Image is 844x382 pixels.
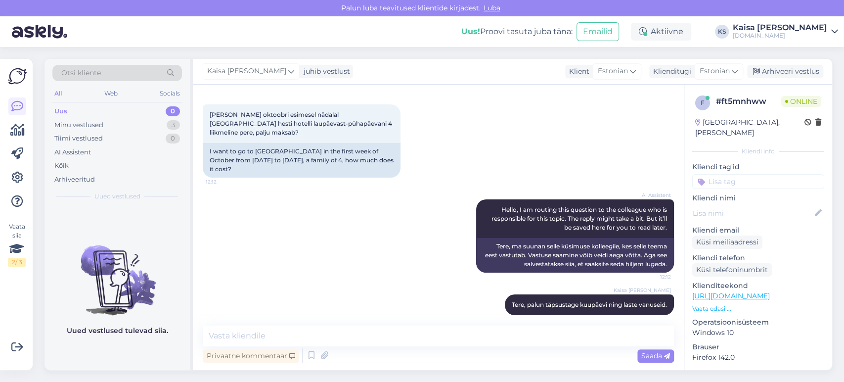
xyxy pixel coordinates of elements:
[54,134,103,143] div: Tiimi vestlused
[166,106,180,116] div: 0
[461,27,480,36] b: Uus!
[631,23,691,41] div: Aktiivne
[210,111,394,136] span: [PERSON_NAME] oktoobri esimesel nädalal [GEOGRAPHIC_DATA] hesti hotelli laupäevast-pühapäevani 4 ...
[700,66,730,77] span: Estonian
[692,317,824,328] p: Operatsioonisüsteem
[634,273,671,281] span: 12:12
[733,24,827,32] div: Kaisa [PERSON_NAME]
[52,87,64,100] div: All
[692,174,824,189] input: Lisa tag
[44,228,190,317] img: No chats
[8,222,26,267] div: Vaata siia
[167,120,180,130] div: 3
[715,25,729,39] div: KS
[614,286,671,294] span: Kaisa [PERSON_NAME]
[634,191,671,199] span: AI Assistent
[102,87,120,100] div: Web
[692,253,824,263] p: Kliendi telefon
[692,291,770,300] a: [URL][DOMAIN_NAME]
[481,3,503,12] span: Luba
[461,26,573,38] div: Proovi tasuta juba täna:
[692,162,824,172] p: Kliendi tag'id
[692,342,824,352] p: Brauser
[207,66,286,77] span: Kaisa [PERSON_NAME]
[634,316,671,323] span: 12:12
[94,192,140,201] span: Uued vestlused
[54,175,95,185] div: Arhiveeritud
[54,161,69,171] div: Kõik
[701,99,705,106] span: f
[166,134,180,143] div: 0
[206,178,243,186] span: 12:12
[54,147,91,157] div: AI Assistent
[54,106,67,116] div: Uus
[692,352,824,363] p: Firefox 142.0
[692,328,824,338] p: Windows 10
[747,65,823,78] div: Arhiveeri vestlus
[733,32,827,40] div: [DOMAIN_NAME]
[67,326,168,336] p: Uued vestlused tulevad siia.
[781,96,821,107] span: Online
[8,258,26,267] div: 2 / 3
[512,301,667,308] span: Tere, palun täpsustage kuupäevi ning laste vanuseid.
[8,67,27,86] img: Askly Logo
[577,22,619,41] button: Emailid
[598,66,628,77] span: Estonian
[491,206,668,231] span: Hello, I am routing this question to the colleague who is responsible for this topic. The reply m...
[692,304,824,313] p: Vaata edasi ...
[692,193,824,203] p: Kliendi nimi
[203,349,299,363] div: Privaatne kommentaar
[565,66,589,77] div: Klient
[476,238,674,273] div: Tere, ma suunan selle küsimuse kolleegile, kes selle teema eest vastutab. Vastuse saamine võib ve...
[695,117,804,138] div: [GEOGRAPHIC_DATA], [PERSON_NAME]
[300,66,350,77] div: juhib vestlust
[692,147,824,156] div: Kliendi info
[716,95,781,107] div: # ft5mnhww
[733,24,838,40] a: Kaisa [PERSON_NAME][DOMAIN_NAME]
[693,208,813,219] input: Lisa nimi
[54,120,103,130] div: Minu vestlused
[692,263,772,277] div: Küsi telefoninumbrit
[692,236,762,249] div: Küsi meiliaadressi
[692,281,824,291] p: Klienditeekond
[61,68,101,78] span: Otsi kliente
[692,225,824,236] p: Kliendi email
[649,66,691,77] div: Klienditugi
[641,351,670,360] span: Saada
[203,143,400,178] div: I want to go to [GEOGRAPHIC_DATA] in the first week of October from [DATE] to [DATE], a family of...
[158,87,182,100] div: Socials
